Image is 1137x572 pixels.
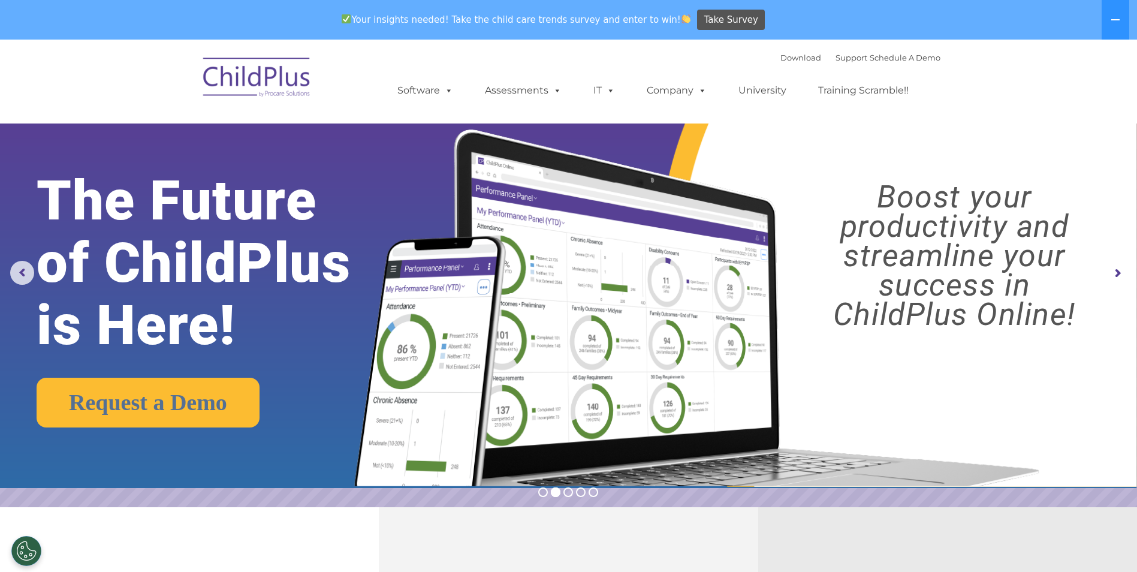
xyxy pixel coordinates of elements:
[870,53,940,62] a: Schedule A Demo
[726,79,798,103] a: University
[337,8,696,31] span: Your insights needed! Take the child care trends survey and enter to win!
[385,79,465,103] a: Software
[780,53,821,62] a: Download
[11,536,41,566] button: Cookies Settings
[806,79,921,103] a: Training Scramble!!
[197,49,317,109] img: ChildPlus by Procare Solutions
[342,14,351,23] img: ✅
[37,378,260,428] a: Request a Demo
[681,14,690,23] img: 👏
[697,10,765,31] a: Take Survey
[167,128,218,137] span: Phone number
[473,79,574,103] a: Assessments
[167,79,203,88] span: Last name
[786,182,1123,329] rs-layer: Boost your productivity and streamline your success in ChildPlus Online!
[836,53,867,62] a: Support
[704,10,758,31] span: Take Survey
[37,170,400,357] rs-layer: The Future of ChildPlus is Here!
[581,79,627,103] a: IT
[635,79,719,103] a: Company
[780,53,940,62] font: |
